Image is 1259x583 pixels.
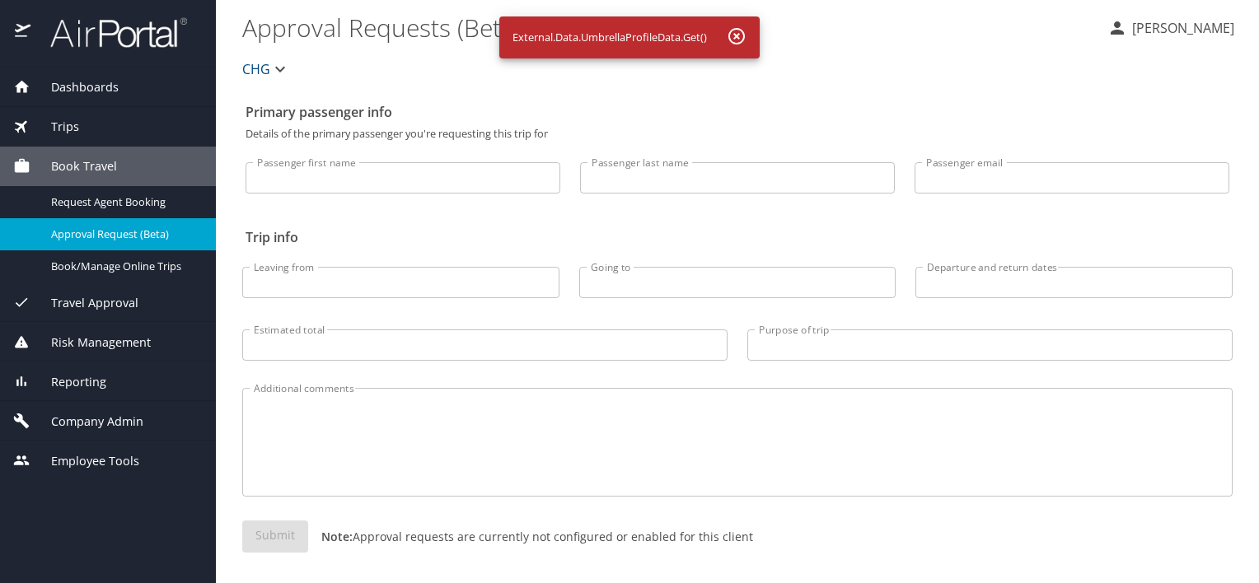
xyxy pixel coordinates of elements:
span: Travel Approval [30,294,138,312]
span: CHG [242,58,270,81]
p: [PERSON_NAME] [1127,18,1234,38]
span: Risk Management [30,333,151,352]
span: Approval Request (Beta) [51,226,196,242]
img: icon-airportal.png [15,16,32,49]
span: Book/Manage Online Trips [51,259,196,274]
span: Employee Tools [30,452,139,470]
p: Details of the primary passenger you're requesting this trip for [246,128,1229,139]
h1: Approval Requests (Beta) [242,2,1094,53]
span: Book Travel [30,157,117,175]
span: Company Admin [30,413,143,431]
span: Trips [30,118,79,136]
button: CHG [236,53,297,86]
h2: Primary passenger info [246,99,1229,125]
span: Request Agent Booking [51,194,196,210]
img: airportal-logo.png [32,16,187,49]
span: Dashboards [30,78,119,96]
h2: Trip info [246,224,1229,250]
button: [PERSON_NAME] [1101,13,1241,43]
p: Approval requests are currently not configured or enabled for this client [308,528,753,545]
span: Reporting [30,373,106,391]
div: External.Data.UmbrellaProfileData.Get() [512,21,707,54]
strong: Note: [321,529,353,544]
